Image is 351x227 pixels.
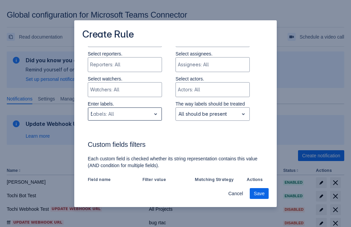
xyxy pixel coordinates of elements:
p: Each custom field is checked whether its string representation contains this value (AND condition... [88,155,263,169]
th: Matching Strategy [192,176,244,184]
span: open [239,110,247,118]
p: Select actors. [175,75,250,82]
p: Select assignees. [175,50,250,57]
th: Filter value [140,176,192,184]
p: Select watchers. [88,75,162,82]
p: Select reporters. [88,50,162,57]
button: Cancel [224,188,247,199]
h3: Custom fields filters [88,140,263,151]
span: open [152,110,160,118]
button: Save [250,188,269,199]
span: Save [254,188,265,199]
p: The way labels should be treated [175,100,250,107]
p: Enter labels. [88,100,162,107]
th: Field name [88,176,140,184]
h3: Create Rule [82,28,134,42]
div: Scrollable content [74,46,277,183]
th: Actions [244,176,263,184]
span: Cancel [228,188,243,199]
